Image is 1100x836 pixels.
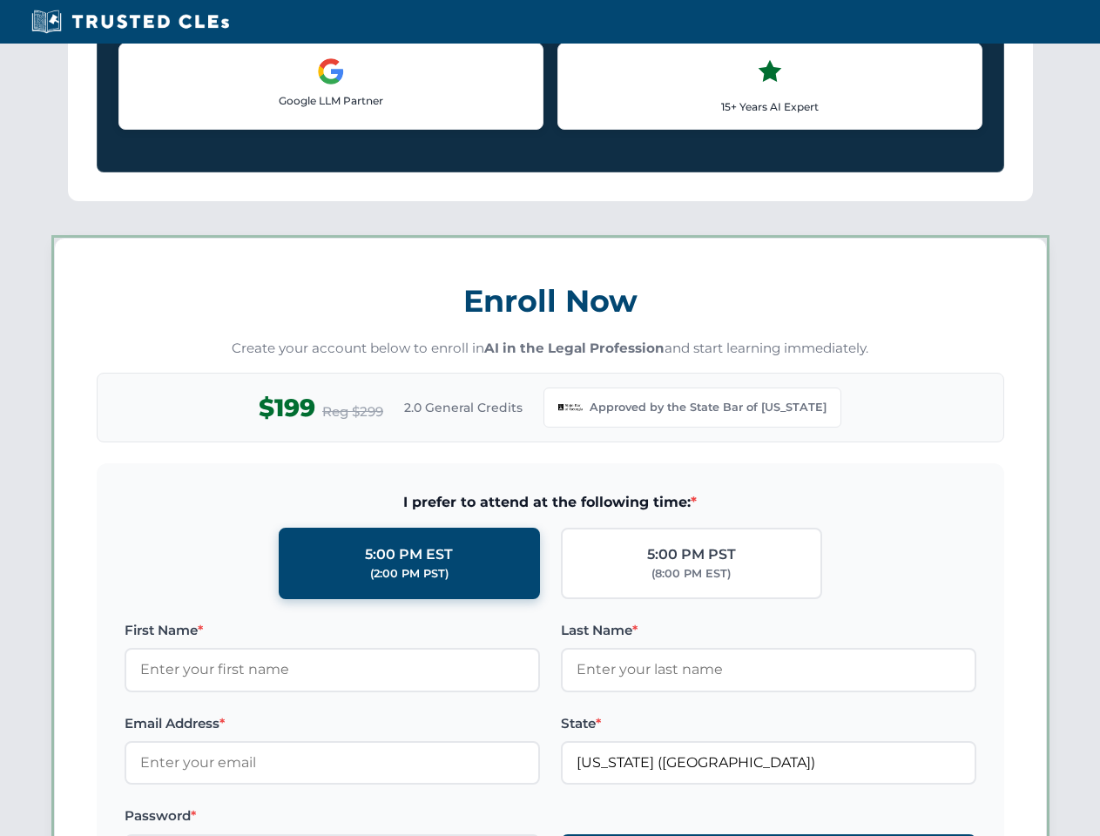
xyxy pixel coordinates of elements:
input: Enter your first name [125,648,540,691]
div: (2:00 PM PST) [370,565,449,583]
p: Google LLM Partner [133,92,529,109]
label: First Name [125,620,540,641]
span: Approved by the State Bar of [US_STATE] [590,399,827,416]
h3: Enroll Now [97,273,1004,328]
div: 5:00 PM EST [365,543,453,566]
label: Last Name [561,620,976,641]
span: $199 [259,388,315,428]
label: Password [125,806,540,826]
span: I prefer to attend at the following time: [125,491,976,514]
div: (8:00 PM EST) [651,565,731,583]
input: Georgia (GA) [561,741,976,785]
div: 5:00 PM PST [647,543,736,566]
strong: AI in the Legal Profession [484,340,665,356]
img: Trusted CLEs [26,9,234,35]
p: Create your account below to enroll in and start learning immediately. [97,339,1004,359]
p: 15+ Years AI Expert [572,98,968,115]
input: Enter your last name [561,648,976,691]
img: Google [317,57,345,85]
label: Email Address [125,713,540,734]
label: State [561,713,976,734]
input: Enter your email [125,741,540,785]
img: Georgia Bar [558,395,583,420]
span: 2.0 General Credits [404,398,523,417]
span: Reg $299 [322,401,383,422]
